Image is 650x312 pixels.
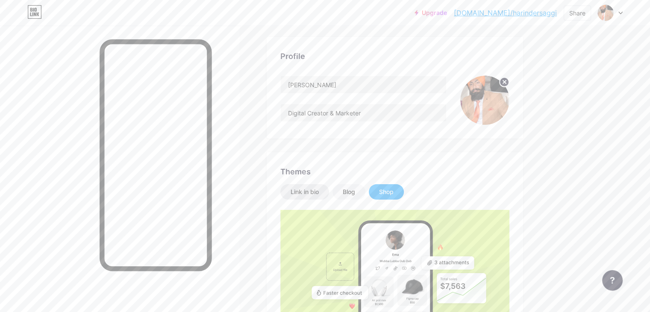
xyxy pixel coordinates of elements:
[597,5,614,21] img: harindersaggi
[454,8,557,18] a: [DOMAIN_NAME]/harindersaggi
[569,9,585,18] div: Share
[343,188,355,196] div: Blog
[291,188,319,196] div: Link in bio
[379,188,394,196] div: Shop
[281,104,446,121] input: Bio
[280,166,509,177] div: Themes
[415,9,447,16] a: Upgrade
[280,50,509,62] div: Profile
[460,76,509,125] img: harindersaggi
[281,76,446,93] input: Name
